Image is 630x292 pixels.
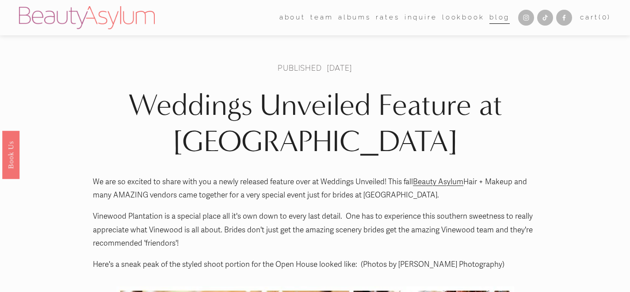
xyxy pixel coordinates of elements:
[279,11,305,24] span: about
[442,11,485,25] a: Lookbook
[602,13,608,21] span: 0
[376,11,399,25] a: Rates
[580,11,611,24] a: 0 items in cart
[489,11,510,25] a: Blog
[599,13,611,21] span: ( )
[310,11,333,25] a: folder dropdown
[93,87,537,160] h1: Weddings Unveiled Feature at [GEOGRAPHIC_DATA]
[405,11,437,25] a: Inquire
[310,11,333,24] span: team
[19,6,155,29] img: Beauty Asylum | Bridal Hair &amp; Makeup Charlotte &amp; Atlanta
[93,210,537,250] p: Vinewood Plantation is a special place all it's own down to every last detail. One has to experie...
[93,175,537,202] p: We are so excited to share with you a newly released feature over at Weddings Unveiled! This fall...
[279,11,305,25] a: folder dropdown
[278,63,322,73] a: Published
[2,130,19,178] a: Book Us
[93,258,537,272] p: Here's a sneak peak of the styled shoot portion for the Open House looked like: (Photos by [PERSO...
[413,177,463,186] a: Beauty Asylum
[327,63,352,73] span: [DATE]
[518,10,534,26] a: Instagram
[556,10,572,26] a: Facebook
[338,11,371,25] a: albums
[537,10,553,26] a: TikTok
